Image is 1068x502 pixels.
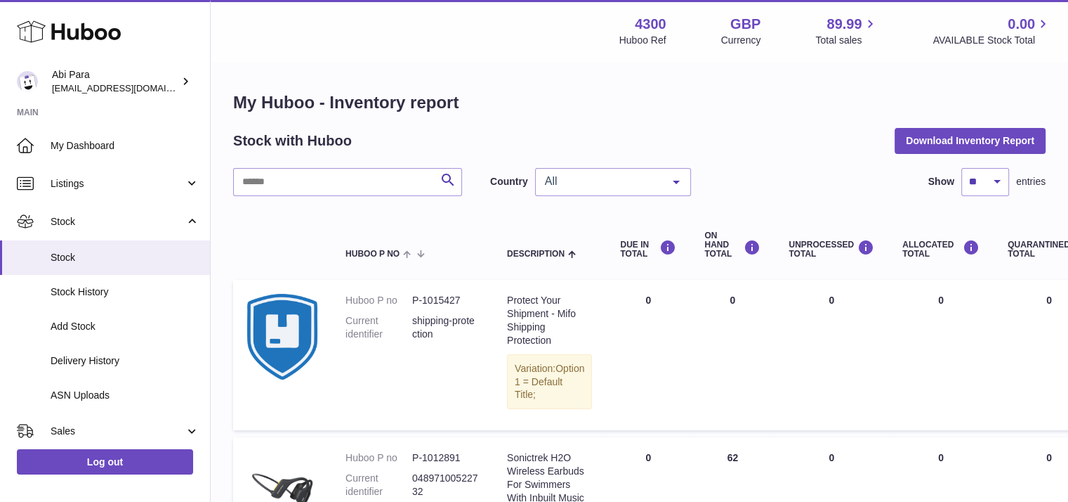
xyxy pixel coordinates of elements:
[635,15,666,34] strong: 4300
[704,231,760,259] div: ON HAND Total
[51,285,199,299] span: Stock History
[826,15,862,34] span: 89.99
[730,15,760,34] strong: GBP
[51,354,199,368] span: Delivery History
[345,250,400,259] span: Huboo P no
[17,71,38,92] img: Abi@mifo.co.uk
[51,177,185,191] span: Listings
[412,451,479,465] dd: P-1012891
[345,314,412,341] dt: Current identifier
[51,389,199,402] span: ASN Uploads
[412,314,479,341] dd: shipping-protection
[412,472,479,498] dd: 04897100522732
[888,280,994,430] td: 0
[345,294,412,307] dt: Huboo P no
[507,250,565,259] span: Description
[345,451,412,465] dt: Huboo P no
[233,91,1046,114] h1: My Huboo - Inventory report
[51,425,185,438] span: Sales
[932,15,1051,47] a: 0.00 AVAILABLE Stock Total
[815,15,878,47] a: 89.99 Total sales
[619,34,666,47] div: Huboo Ref
[507,294,592,347] div: Protect Your Shipment - Mifo Shipping Protection
[52,68,178,95] div: Abi Para
[815,34,878,47] span: Total sales
[902,240,980,259] div: ALLOCATED Total
[690,280,774,430] td: 0
[52,82,206,94] span: [EMAIL_ADDRESS][DOMAIN_NAME]
[1046,295,1052,306] span: 0
[51,215,185,229] span: Stock
[932,34,1051,47] span: AVAILABLE Stock Total
[51,251,199,264] span: Stock
[515,363,584,401] span: Option 1 = Default Title;
[345,472,412,498] dt: Current identifier
[721,34,761,47] div: Currency
[1008,15,1035,34] span: 0.00
[774,280,888,430] td: 0
[895,128,1046,153] button: Download Inventory Report
[1046,452,1052,463] span: 0
[928,175,954,188] label: Show
[490,175,528,188] label: Country
[412,294,479,307] dd: P-1015427
[620,240,676,259] div: DUE IN TOTAL
[51,139,199,153] span: My Dashboard
[17,449,193,475] a: Log out
[51,320,199,333] span: Add Stock
[606,280,690,430] td: 0
[507,354,592,410] div: Variation:
[233,131,352,150] h2: Stock with Huboo
[247,294,317,379] img: product image
[541,174,662,188] span: All
[789,240,874,259] div: UNPROCESSED Total
[1016,175,1046,188] span: entries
